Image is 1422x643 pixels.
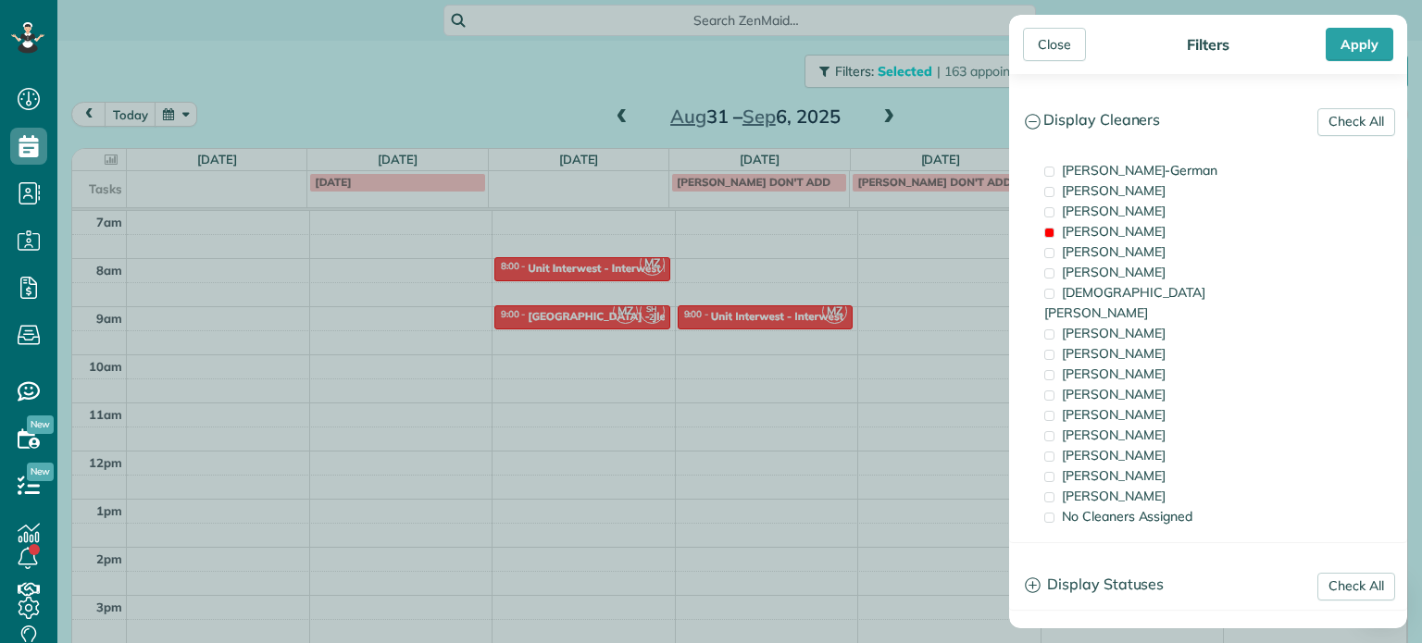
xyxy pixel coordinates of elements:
[1062,162,1217,179] span: [PERSON_NAME]-German
[27,463,54,481] span: New
[1062,223,1166,240] span: [PERSON_NAME]
[1010,562,1406,609] a: Display Statuses
[1010,97,1406,144] a: Display Cleaners
[1062,345,1166,362] span: [PERSON_NAME]
[1062,365,1166,382] span: [PERSON_NAME]
[1062,467,1166,484] span: [PERSON_NAME]
[1062,182,1166,199] span: [PERSON_NAME]
[1062,325,1166,341] span: [PERSON_NAME]
[1317,108,1395,136] a: Check All
[1023,28,1086,61] div: Close
[27,415,54,434] span: New
[1062,447,1166,464] span: [PERSON_NAME]
[1062,427,1166,443] span: [PERSON_NAME]
[1062,243,1166,260] span: [PERSON_NAME]
[1062,488,1166,504] span: [PERSON_NAME]
[1062,203,1166,219] span: [PERSON_NAME]
[1062,508,1192,525] span: No Cleaners Assigned
[1044,284,1205,321] span: [DEMOGRAPHIC_DATA][PERSON_NAME]
[1326,28,1393,61] div: Apply
[1062,386,1166,402] span: [PERSON_NAME]
[1317,573,1395,600] a: Check All
[1181,35,1235,54] div: Filters
[1062,264,1166,280] span: [PERSON_NAME]
[1062,406,1166,423] span: [PERSON_NAME]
